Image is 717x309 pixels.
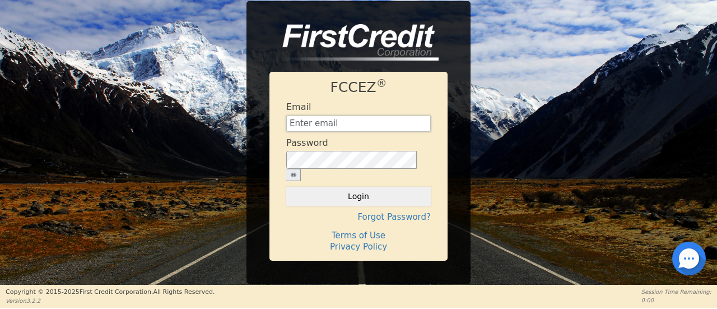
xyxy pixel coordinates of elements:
[641,288,711,296] p: Session Time Remaining:
[286,102,311,112] h4: Email
[153,288,215,296] span: All Rights Reserved.
[641,296,711,305] p: 0:00
[286,151,417,168] input: password
[286,187,431,206] button: Login
[286,116,431,132] input: Enter email
[286,79,431,96] h1: FCCEZ
[6,297,215,305] p: Version 3.2.2
[286,212,431,222] h4: Forgot Password?
[286,137,328,148] h4: Password
[286,242,431,252] h4: Privacy Policy
[269,24,439,61] img: logo-CMu_cnol.png
[6,288,215,297] p: Copyright © 2015- 2025 First Credit Corporation.
[376,77,387,89] sup: ®
[286,230,431,241] h4: Terms of Use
